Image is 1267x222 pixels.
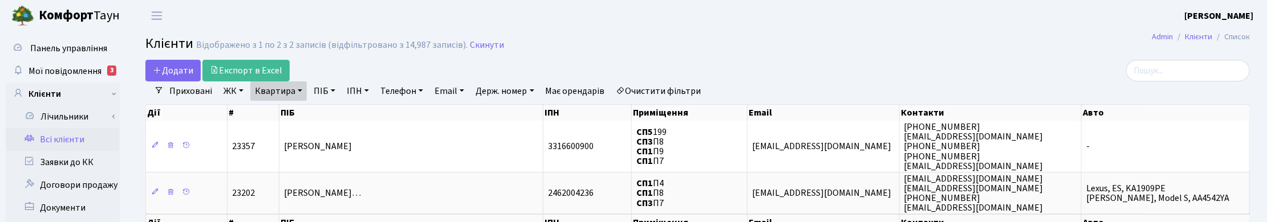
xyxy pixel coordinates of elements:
[107,65,116,76] div: 3
[232,141,255,153] span: 23357
[632,105,748,121] th: Приміщення
[6,83,120,105] a: Клієнти
[6,174,120,196] a: Договори продажу
[6,60,120,83] a: Мої повідомлення3
[39,6,120,26] span: Таун
[1086,141,1090,153] span: -
[541,81,610,101] a: Має орендарів
[145,34,193,54] span: Клієнти
[342,81,373,101] a: ІПН
[11,5,34,27] img: logo.png
[279,105,544,121] th: ПІБ
[196,40,468,51] div: Відображено з 1 по 2 з 2 записів (відфільтровано з 14,987 записів).
[752,141,891,153] span: [EMAIL_ADDRESS][DOMAIN_NAME]
[232,187,255,200] span: 23202
[165,81,217,101] a: Приховані
[1082,105,1250,121] th: Авто
[1185,31,1212,43] a: Клієнти
[13,105,120,128] a: Лічильники
[636,145,653,158] b: СП1
[146,105,228,121] th: Дії
[153,64,193,77] span: Додати
[1212,31,1250,43] li: Список
[228,105,279,121] th: #
[219,81,248,101] a: ЖК
[1184,9,1253,23] a: [PERSON_NAME]
[548,187,594,200] span: 2462004236
[143,6,171,25] button: Переключити навігацію
[309,81,340,101] a: ПІБ
[904,172,1043,214] span: [EMAIL_ADDRESS][DOMAIN_NAME] [EMAIL_ADDRESS][DOMAIN_NAME] [PHONE_NUMBER] [EMAIL_ADDRESS][DOMAIN_N...
[471,81,538,101] a: Держ. номер
[1135,25,1267,49] nav: breadcrumb
[30,42,107,55] span: Панель управління
[612,81,706,101] a: Очистити фільтри
[1184,10,1253,22] b: [PERSON_NAME]
[6,196,120,219] a: Документи
[1126,60,1250,81] input: Пошук...
[470,40,504,51] a: Скинути
[376,81,428,101] a: Телефон
[636,197,653,209] b: СП3
[145,60,201,81] a: Додати
[636,187,653,200] b: СП1
[39,6,94,24] b: Комфорт
[6,128,120,151] a: Всі клієнти
[1152,31,1173,43] a: Admin
[1086,182,1230,204] span: Lexus, ES, KA1909PE [PERSON_NAME], Model S, AA4542YA
[284,141,352,153] span: [PERSON_NAME]
[6,37,120,60] a: Панель управління
[636,135,653,148] b: СП3
[202,60,290,81] a: Експорт в Excel
[636,155,653,167] b: СП1
[636,177,664,209] span: П4 П8 П7
[748,105,900,121] th: Email
[636,126,667,167] span: 199 П8 П9 П7
[284,187,361,200] span: [PERSON_NAME]…
[636,126,653,138] b: СП5
[904,121,1043,172] span: [PHONE_NUMBER] [EMAIL_ADDRESS][DOMAIN_NAME] [PHONE_NUMBER] [PHONE_NUMBER] [EMAIL_ADDRESS][DOMAIN_...
[900,105,1082,121] th: Контакти
[29,65,101,77] span: Мої повідомлення
[543,105,632,121] th: ІПН
[752,187,891,200] span: [EMAIL_ADDRESS][DOMAIN_NAME]
[6,151,120,174] a: Заявки до КК
[250,81,307,101] a: Квартира
[548,141,594,153] span: 3316600900
[636,177,653,190] b: СП1
[430,81,469,101] a: Email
